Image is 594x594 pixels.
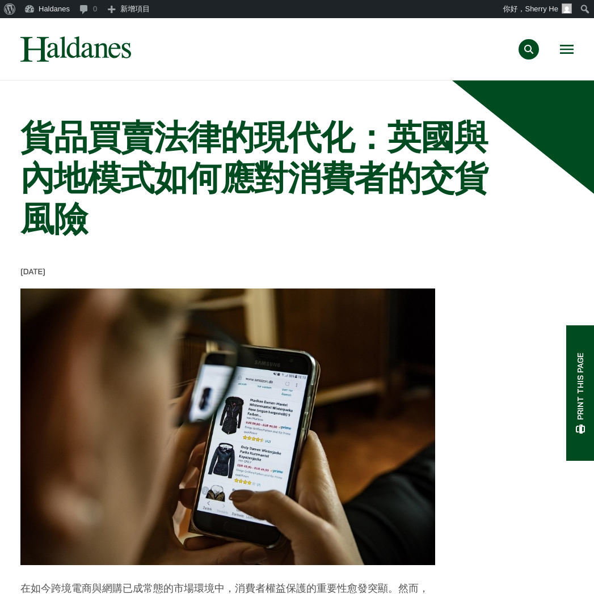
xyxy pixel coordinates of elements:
button: Open menu [560,45,574,54]
time: [DATE] [20,266,45,277]
button: Search [519,39,539,60]
span: Sherry He [525,5,558,13]
h1: 貨品買賣法律的現代化：英國與內地模式如何應對消費者的交貨風險 [20,117,488,239]
img: Logo of Haldanes [20,36,131,62]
